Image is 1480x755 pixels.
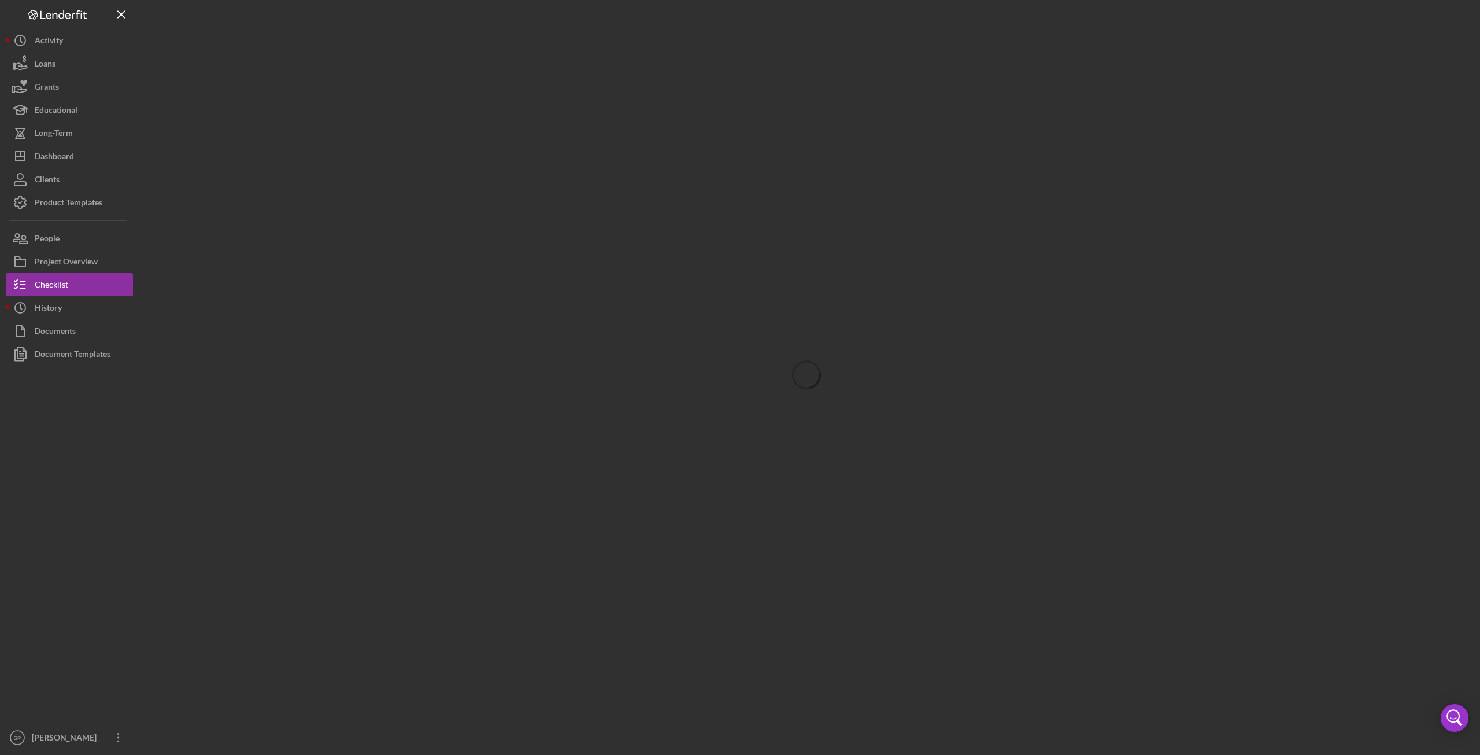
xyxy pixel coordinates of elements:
[6,168,133,191] button: Clients
[6,250,133,273] button: Project Overview
[6,52,133,75] button: Loans
[35,98,77,124] div: Educational
[6,29,133,52] button: Activity
[35,273,68,299] div: Checklist
[6,296,133,319] button: History
[6,75,133,98] button: Grants
[35,29,63,55] div: Activity
[35,227,60,253] div: People
[6,227,133,250] button: People
[6,342,133,366] button: Document Templates
[35,296,62,322] div: History
[6,98,133,121] button: Educational
[6,273,133,296] button: Checklist
[29,726,104,752] div: [PERSON_NAME]
[35,342,110,369] div: Document Templates
[6,726,133,749] button: SP[PERSON_NAME]
[35,145,74,171] div: Dashboard
[35,75,59,101] div: Grants
[6,319,133,342] button: Documents
[1441,704,1468,732] div: Open Intercom Messenger
[35,191,102,217] div: Product Templates
[6,191,133,214] button: Product Templates
[35,168,60,194] div: Clients
[35,52,55,78] div: Loans
[35,319,76,345] div: Documents
[6,145,133,168] button: Dashboard
[6,121,133,145] button: Long-Term
[14,735,21,741] text: SP
[35,250,98,276] div: Project Overview
[35,121,73,148] div: Long-Term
